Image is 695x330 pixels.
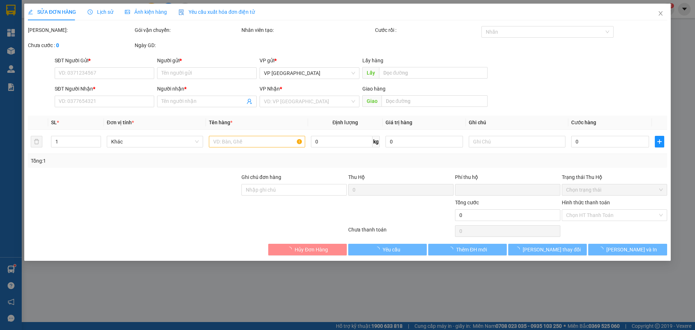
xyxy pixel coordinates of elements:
span: Yêu cầu xuất hóa đơn điện tử [178,9,255,15]
span: Đơn vị tính [107,120,134,125]
span: clock-circle [88,9,93,14]
button: [PERSON_NAME] thay đổi [508,244,587,255]
span: Giao hàng [362,86,386,92]
span: loading [598,247,606,252]
span: Lấy hàng [362,58,383,63]
span: VP Sài Gòn [264,68,355,79]
input: Dọc đường [379,67,488,79]
button: Yêu cầu [348,244,427,255]
img: icon [178,9,184,15]
div: Trạng thái Thu Hộ [562,173,667,181]
span: Giao [362,95,382,107]
button: plus [655,136,664,147]
div: Nhân viên tạo: [241,26,374,34]
span: picture [125,9,130,14]
div: Chưa cước : [28,41,133,49]
button: delete [31,136,42,147]
span: Tên hàng [209,120,232,125]
div: Chưa thanh toán [347,226,454,238]
span: Hủy Đơn Hàng [295,246,328,254]
span: Chọn trạng thái [566,184,663,195]
div: SĐT Người Gửi [55,57,154,64]
span: kg [372,136,380,147]
span: Tổng cước [455,200,479,205]
div: Cước rồi : [375,26,480,34]
span: edit [28,9,33,14]
span: close [658,11,664,16]
span: Định lượng [333,120,358,125]
button: [PERSON_NAME] và In [589,244,667,255]
button: Close [650,4,671,24]
div: Ngày GD: [135,41,240,49]
button: Thêm ĐH mới [428,244,507,255]
input: VD: Bàn, Ghế [209,136,305,147]
span: [PERSON_NAME] và In [606,246,657,254]
span: loading [515,247,523,252]
div: SĐT Người Nhận [55,85,154,93]
div: Người gửi [157,57,257,64]
span: Lịch sử [88,9,113,15]
div: Người nhận [157,85,257,93]
span: Khác [111,136,199,147]
span: loading [448,247,456,252]
span: Thêm ĐH mới [456,246,487,254]
span: SL [51,120,57,125]
span: Lấy [362,67,379,79]
input: Ghi Chú [469,136,565,147]
b: 0 [56,42,59,48]
input: Dọc đường [382,95,488,107]
button: Hủy Đơn Hàng [268,244,347,255]
span: Yêu cầu [383,246,400,254]
div: Gói vận chuyển: [135,26,240,34]
div: Tổng: 1 [31,157,268,165]
input: Ghi chú đơn hàng [241,184,347,196]
span: Cước hàng [571,120,596,125]
span: plus [655,139,664,145]
div: [PERSON_NAME]: [28,26,133,34]
span: VP Nhận [260,86,280,92]
label: Hình thức thanh toán [562,200,610,205]
span: Ảnh kiện hàng [125,9,167,15]
span: [PERSON_NAME] thay đổi [523,246,581,254]
span: Giá trị hàng [386,120,412,125]
div: VP gửi [260,57,359,64]
div: Phí thu hộ [455,173,560,184]
span: loading [375,247,383,252]
span: SỬA ĐƠN HÀNG [28,9,76,15]
span: loading [287,247,295,252]
label: Ghi chú đơn hàng [241,174,281,180]
th: Ghi chú [466,116,568,130]
span: user-add [247,99,253,104]
span: Thu Hộ [348,174,365,180]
